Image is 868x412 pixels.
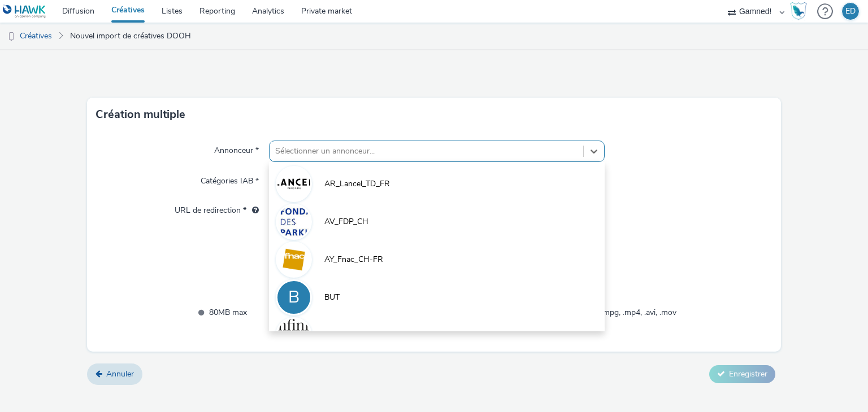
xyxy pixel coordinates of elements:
span: Enregistrer [729,369,767,379]
span: 80MB max [209,306,433,319]
span: AY_Fnac_CH-FR [324,254,383,265]
img: undefined Logo [3,5,46,19]
span: Annuler [106,369,134,379]
label: URL de redirection * [170,200,263,216]
div: ED [845,3,856,20]
img: AY_Fnac_CH-FR [277,243,310,276]
a: Annuler [87,363,142,385]
img: CL_4Pieds_TD_FR [277,319,310,352]
span: AV_FDP_CH [324,216,368,227]
img: Hawk Academy [790,2,807,20]
div: B [288,282,300,313]
h3: Création multiple [96,106,185,123]
span: CL_4Pieds_TD_FR [324,330,389,341]
a: Hawk Academy [790,2,811,20]
button: Enregistrer [709,365,775,383]
label: Catégories IAB * [196,171,263,187]
span: BUT [324,292,340,303]
a: Nouvel import de créatives DOOH [64,23,197,50]
div: L'URL de redirection sera utilisée comme URL de validation avec certains SSP et ce sera l'URL de ... [246,205,259,216]
label: Annonceur * [210,141,263,156]
img: AR_Lancel_TD_FR [277,168,310,200]
span: Format : .zip contenant des .jpg, .png, .gif, .mpg, .mp4, .avi, .mov [453,306,676,319]
img: dooh [6,31,17,42]
span: AR_Lancel_TD_FR [324,178,390,190]
img: AV_FDP_CH [277,205,310,238]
